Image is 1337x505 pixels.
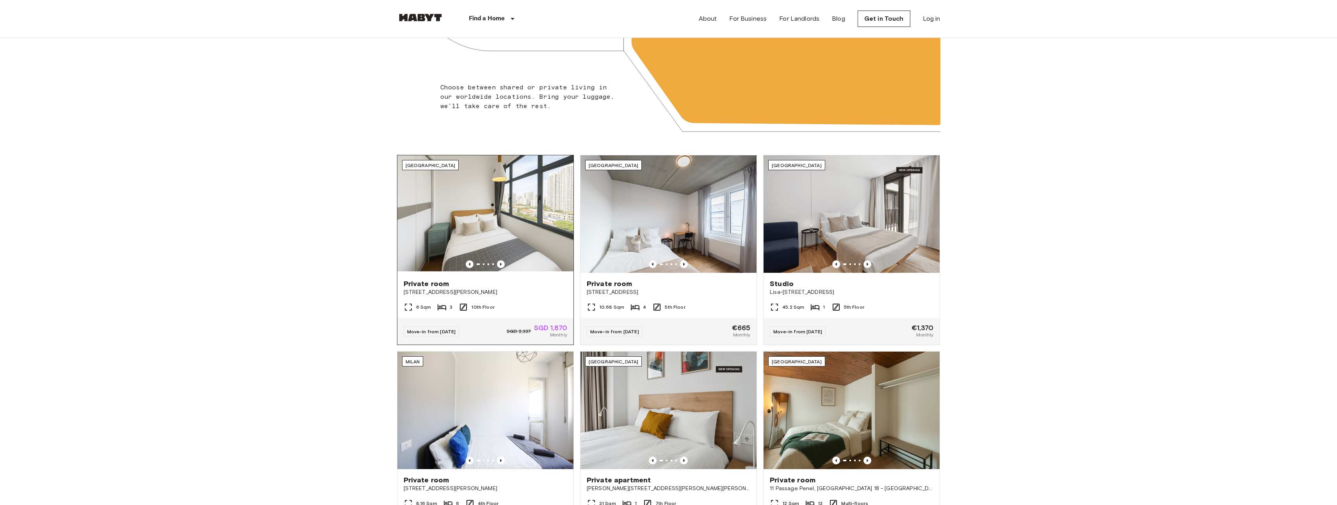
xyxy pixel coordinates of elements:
span: Milan [406,359,420,365]
button: Previous image [680,457,688,464]
button: Previous image [466,457,474,464]
p: Find a Home [469,14,505,23]
span: Private apartment [587,475,651,485]
img: Marketing picture of unit DE-01-489-503-001 [764,155,940,273]
span: [GEOGRAPHIC_DATA] [589,359,639,365]
span: [STREET_ADDRESS] [587,288,750,296]
button: Previous image [832,457,840,464]
button: Previous image [497,260,505,268]
img: Marketing picture of unit FR-18-011-001-012 [764,352,940,469]
span: [GEOGRAPHIC_DATA] [589,162,639,168]
span: Private room [770,475,815,485]
span: Move-in from [DATE] [407,329,456,334]
span: [STREET_ADDRESS][PERSON_NAME] [404,485,567,493]
button: Previous image [680,260,688,268]
span: Private room [587,279,632,288]
span: [STREET_ADDRESS][PERSON_NAME] [404,288,567,296]
span: [GEOGRAPHIC_DATA] [772,359,822,365]
span: Monthly [550,331,567,338]
a: Get in Touch [858,11,910,27]
a: About [699,14,717,23]
span: [GEOGRAPHIC_DATA] [772,162,822,168]
span: 10.68 Sqm [599,304,624,311]
button: Previous image [863,260,871,268]
span: Private room [404,475,449,485]
span: Studio [770,279,794,288]
span: SGD 2,337 [507,328,531,335]
span: 5th Floor [665,304,685,311]
img: Marketing picture of unit IT-14-111-001-006 [397,352,573,469]
a: Log in [923,14,940,23]
span: €665 [732,324,751,331]
span: 45.2 Sqm [782,304,804,311]
span: SGD 1,870 [534,324,567,331]
button: Previous image [649,457,657,464]
a: For Business [729,14,767,23]
button: Previous image [863,457,871,464]
a: Marketing picture of unit DE-04-037-026-03QPrevious imagePrevious image[GEOGRAPHIC_DATA]Private r... [580,155,757,345]
span: 6 Sqm [416,304,431,311]
span: 5th Floor [844,304,864,311]
img: Marketing picture of unit SG-01-116-001-02 [397,155,573,273]
span: Monthly [733,331,750,338]
span: [GEOGRAPHIC_DATA] [406,162,456,168]
img: Marketing picture of unit ES-15-102-734-001 [580,352,757,469]
button: Previous image [466,260,474,268]
a: Marketing picture of unit DE-01-489-503-001Previous imagePrevious image[GEOGRAPHIC_DATA]StudioLis... [763,155,940,345]
span: 1 [823,304,825,311]
button: Previous image [649,260,657,268]
img: Marketing picture of unit DE-04-037-026-03Q [580,155,757,273]
a: Marketing picture of unit SG-01-116-001-02Previous imagePrevious image[GEOGRAPHIC_DATA]Private ro... [397,155,574,345]
span: 4 [643,304,646,311]
img: Habyt [397,14,444,21]
a: For Landlords [779,14,819,23]
span: Move-in from [DATE] [590,329,639,334]
button: Previous image [497,457,505,464]
p: Choose between shared or private living in our worldwide locations. Bring your luggage, we'll tak... [440,83,620,111]
button: Previous image [832,260,840,268]
span: 11 Passage Penel, [GEOGRAPHIC_DATA] 18 - [GEOGRAPHIC_DATA] [770,485,933,493]
span: 10th Floor [471,304,495,311]
span: €1,370 [912,324,934,331]
a: Blog [832,14,845,23]
span: [PERSON_NAME][STREET_ADDRESS][PERSON_NAME][PERSON_NAME] [587,485,750,493]
span: 3 [450,304,452,311]
span: Move-in from [DATE] [773,329,822,334]
span: Lisa-[STREET_ADDRESS] [770,288,933,296]
span: Monthly [916,331,933,338]
span: Private room [404,279,449,288]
